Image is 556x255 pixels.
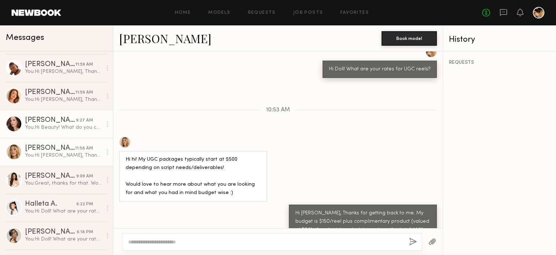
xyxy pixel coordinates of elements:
a: Book model [382,35,437,41]
div: 11:59 AM [75,61,93,68]
div: You: Hi [PERSON_NAME], Thanks for getting back to me. My budget is $150/reel plus complimentary p... [25,96,102,103]
div: 6:18 PM [77,229,93,236]
div: [PERSON_NAME] [25,229,77,236]
div: 6:22 PM [76,201,93,208]
div: [PERSON_NAME] [25,89,75,96]
a: [PERSON_NAME] [119,30,211,46]
a: Home [175,11,191,15]
button: Book model [382,31,437,46]
div: REQUESTS [449,60,550,65]
div: 9:09 AM [76,173,93,180]
div: Halleta A. [25,201,76,208]
div: [PERSON_NAME] [25,61,75,68]
div: [PERSON_NAME] [25,145,75,152]
div: You: Hi Doll! What are your rates for UGC reels? [25,236,102,243]
a: Requests [248,11,276,15]
div: [PERSON_NAME] [25,117,76,124]
div: You: Great, thanks for that. Would you post on your own Instagram as well? [25,180,102,187]
div: You: Hi Doll! What are your rates for UGC reels? [25,208,102,215]
div: Hi hi! My UGC packages typically start at $500 depending on script needs/deliverables! Would love... [126,156,261,197]
div: Hi [PERSON_NAME], Thanks for getting back to me. My budget is $150/reel plus complimentary produc... [295,209,430,243]
div: History [449,36,550,44]
div: Hi Doll! What are your rates for UGC reels? [329,65,430,74]
a: Job Posts [293,11,323,15]
div: You: Hi Beauty! What do you charge for UGC reels? [25,124,102,131]
a: Favorites [340,11,369,15]
div: You: Hi [PERSON_NAME], Thanks for getting back to me. My budget is $150/reel plus complimentary p... [25,68,102,75]
div: 11:58 AM [75,145,93,152]
div: [PERSON_NAME] [25,173,76,180]
span: 10:53 AM [266,107,290,113]
div: You: Hi [PERSON_NAME], Thanks for getting back to me. My budget is $150/reel plus complimentary p... [25,152,102,159]
a: Models [208,11,230,15]
div: 9:27 AM [76,117,93,124]
div: 11:59 AM [75,89,93,96]
span: Messages [6,34,44,42]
